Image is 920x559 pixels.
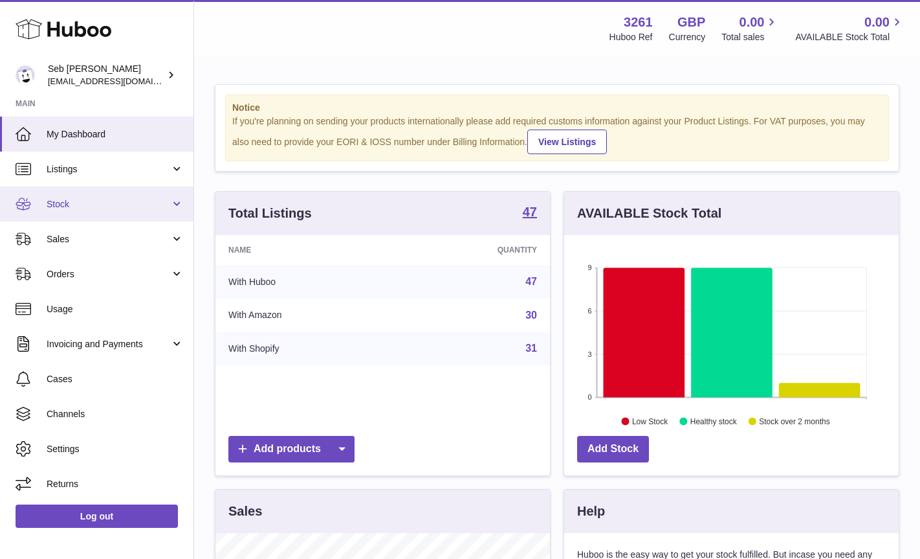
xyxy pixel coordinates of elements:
[587,307,591,315] text: 6
[577,503,605,520] h3: Help
[228,503,262,520] h3: Sales
[16,65,35,85] img: ecom@bravefoods.co.uk
[232,115,882,154] div: If you're planning on sending your products internationally please add required customs informati...
[47,163,170,176] span: Listings
[47,373,184,385] span: Cases
[795,14,904,43] a: 0.00 AVAILABLE Stock Total
[47,233,170,245] span: Sales
[16,505,178,528] a: Log out
[587,264,591,271] text: 9
[609,31,653,43] div: Huboo Ref
[587,393,591,401] text: 0
[795,31,904,43] span: AVAILABLE Stock Total
[759,416,829,426] text: Stock over 2 months
[47,408,184,420] span: Channels
[525,343,537,354] a: 31
[721,14,779,43] a: 0.00 Total sales
[523,205,537,221] a: 47
[577,205,721,222] h3: AVAILABLE Stock Total
[47,443,184,455] span: Settings
[525,310,537,321] a: 30
[228,436,355,462] a: Add products
[47,128,184,141] span: My Dashboard
[587,350,591,358] text: 3
[48,63,164,87] div: Seb [PERSON_NAME]
[677,14,705,31] strong: GBP
[215,332,399,365] td: With Shopify
[232,102,882,114] strong: Notice
[215,299,399,332] td: With Amazon
[669,31,706,43] div: Currency
[523,205,537,218] strong: 47
[215,265,399,299] td: With Huboo
[525,276,537,287] a: 47
[577,436,649,462] a: Add Stock
[215,235,399,265] th: Name
[47,268,170,280] span: Orders
[48,76,190,86] span: [EMAIL_ADDRESS][DOMAIN_NAME]
[47,478,184,490] span: Returns
[690,416,738,426] text: Healthy stock
[739,14,765,31] span: 0.00
[527,130,607,154] a: View Listings
[399,235,550,265] th: Quantity
[721,31,779,43] span: Total sales
[864,14,890,31] span: 0.00
[47,198,170,211] span: Stock
[632,416,668,426] text: Low Stock
[624,14,653,31] strong: 3261
[47,338,170,350] span: Invoicing and Payments
[228,205,312,222] h3: Total Listings
[47,303,184,315] span: Usage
